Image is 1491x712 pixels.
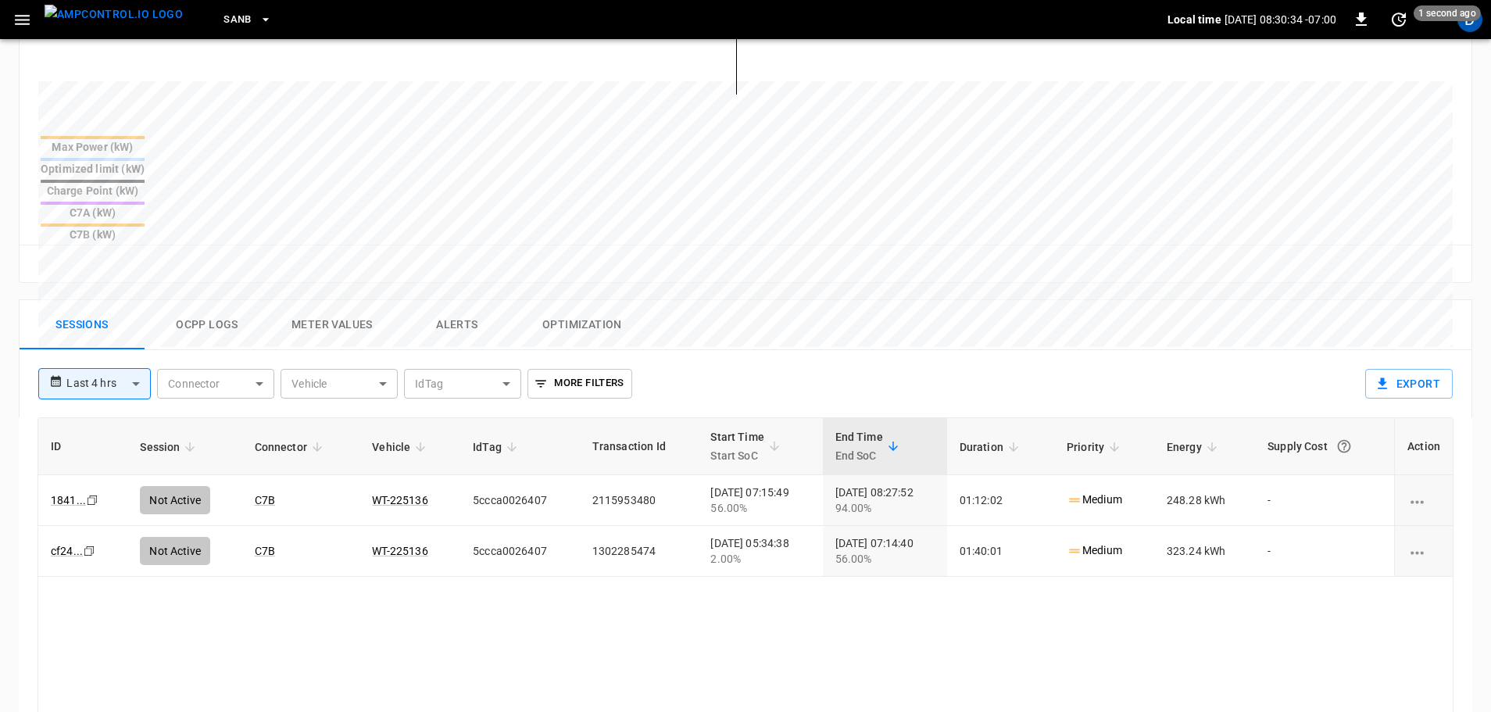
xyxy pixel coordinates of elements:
[835,446,883,465] p: End SoC
[580,418,699,475] th: Transaction Id
[1394,418,1453,475] th: Action
[835,428,883,465] div: End Time
[20,300,145,350] button: Sessions
[38,418,1453,577] table: sessions table
[835,428,903,465] span: End TimeEnd SoC
[710,428,764,465] div: Start Time
[527,369,631,399] button: More Filters
[1268,432,1382,460] div: Supply Cost
[255,438,327,456] span: Connector
[223,11,252,29] span: SanB
[38,418,127,475] th: ID
[520,300,645,350] button: Optimization
[140,438,200,456] span: Session
[473,438,522,456] span: IdTag
[270,300,395,350] button: Meter Values
[372,438,431,456] span: Vehicle
[1167,438,1222,456] span: Energy
[710,428,785,465] span: Start TimeStart SoC
[217,5,278,35] button: SanB
[1225,12,1336,27] p: [DATE] 08:30:34 -07:00
[1407,543,1440,559] div: charging session options
[710,446,764,465] p: Start SoC
[1386,7,1411,32] button: set refresh interval
[1330,432,1358,460] button: The cost of your charging session based on your supply rates
[1365,369,1453,399] button: Export
[1407,492,1440,508] div: charging session options
[1167,12,1221,27] p: Local time
[45,5,183,24] img: ampcontrol.io logo
[960,438,1024,456] span: Duration
[395,300,520,350] button: Alerts
[145,300,270,350] button: Ocpp logs
[66,369,151,399] div: Last 4 hrs
[1414,5,1481,21] span: 1 second ago
[1067,438,1125,456] span: Priority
